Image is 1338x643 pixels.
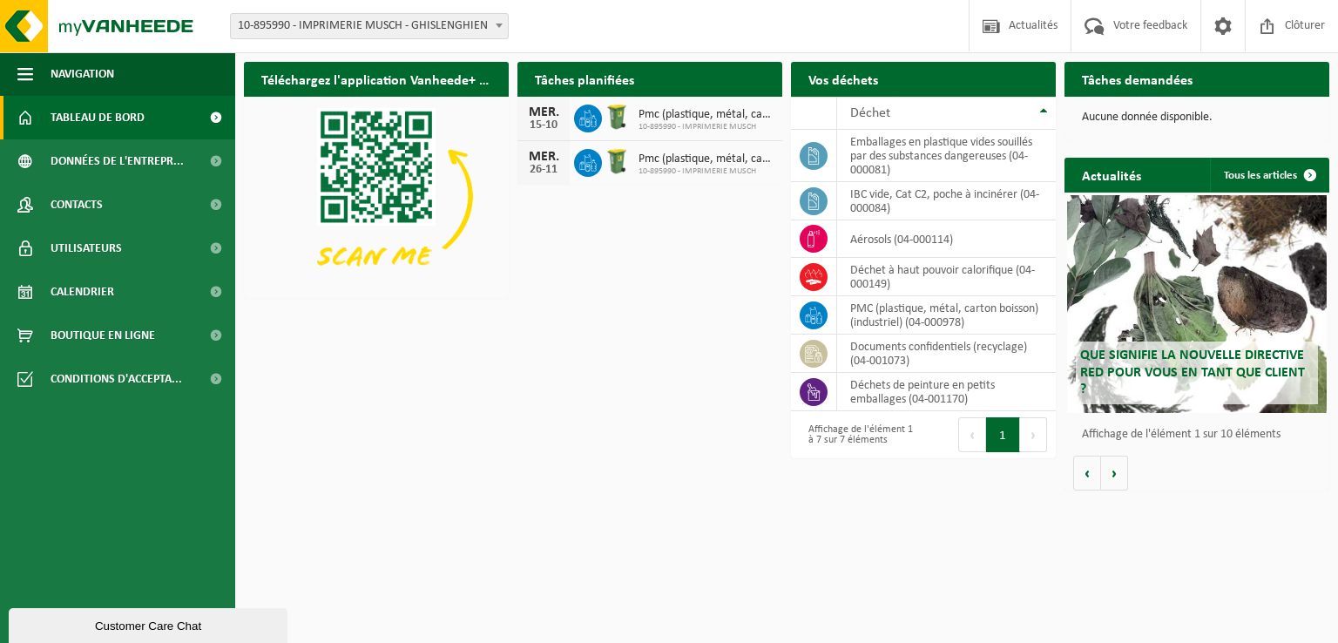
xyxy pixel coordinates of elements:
[639,166,774,177] span: 10-895990 - IMPRIMERIE MUSCH
[837,296,1056,335] td: PMC (plastique, métal, carton boisson) (industriel) (04-000978)
[526,119,561,132] div: 15-10
[602,146,632,176] img: WB-0240-HPE-GN-50
[986,417,1020,452] button: 1
[1064,62,1210,96] h2: Tâches demandées
[1073,456,1101,491] button: Vorige
[1080,349,1305,396] span: Que signifie la nouvelle directive RED pour vous en tant que client ?
[800,416,915,454] div: Affichage de l'élément 1 à 7 sur 7 éléments
[1082,112,1312,124] p: Aucune donnée disponible.
[231,14,508,38] span: 10-895990 - IMPRIMERIE MUSCH - GHISLENGHIEN
[1064,158,1159,192] h2: Actualités
[791,62,895,96] h2: Vos déchets
[639,108,774,122] span: Pmc (plastique, métal, carton boisson) (industriel)
[51,139,184,183] span: Données de l'entrepr...
[639,152,774,166] span: Pmc (plastique, métal, carton boisson) (industriel)
[51,270,114,314] span: Calendrier
[526,150,561,164] div: MER.
[526,164,561,176] div: 26-11
[958,417,986,452] button: Previous
[602,102,632,132] img: WB-0240-HPE-GN-50
[230,13,509,39] span: 10-895990 - IMPRIMERIE MUSCH - GHISLENGHIEN
[1210,158,1328,193] a: Tous les articles
[51,314,155,357] span: Boutique en ligne
[51,183,103,227] span: Contacts
[850,106,890,120] span: Déchet
[837,130,1056,182] td: emballages en plastique vides souillés par des substances dangereuses (04-000081)
[51,52,114,96] span: Navigation
[837,220,1056,258] td: aérosols (04-000114)
[517,62,652,96] h2: Tâches planifiées
[639,122,774,132] span: 10-895990 - IMPRIMERIE MUSCH
[51,96,145,139] span: Tableau de bord
[244,97,509,295] img: Download de VHEPlus App
[837,182,1056,220] td: IBC vide, Cat C2, poche à incinérer (04-000084)
[837,258,1056,296] td: déchet à haut pouvoir calorifique (04-000149)
[1082,429,1321,441] p: Affichage de l'élément 1 sur 10 éléments
[1067,195,1327,413] a: Que signifie la nouvelle directive RED pour vous en tant que client ?
[837,335,1056,373] td: documents confidentiels (recyclage) (04-001073)
[9,605,291,643] iframe: chat widget
[1101,456,1128,491] button: Volgende
[51,357,182,401] span: Conditions d'accepta...
[837,373,1056,411] td: déchets de peinture en petits emballages (04-001170)
[1020,417,1047,452] button: Next
[526,105,561,119] div: MER.
[244,62,509,96] h2: Téléchargez l'application Vanheede+ maintenant!
[51,227,122,270] span: Utilisateurs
